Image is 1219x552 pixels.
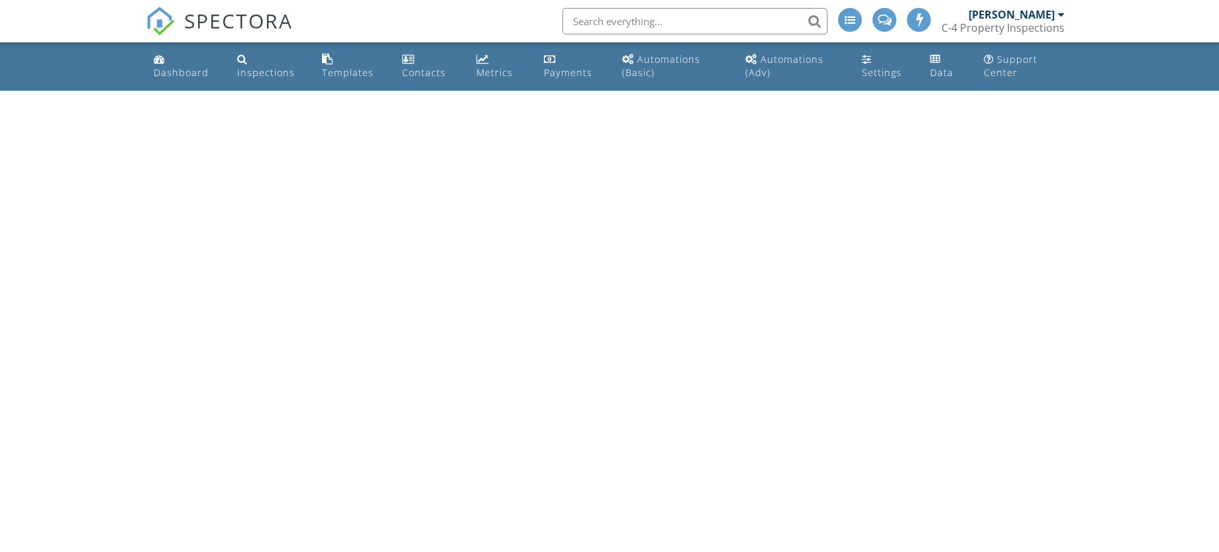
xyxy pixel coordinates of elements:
[862,66,902,79] div: Settings
[397,48,460,85] a: Contacts
[984,53,1037,79] div: Support Center
[148,48,221,85] a: Dashboard
[941,21,1065,34] div: C-4 Property Inspections
[402,66,446,79] div: Contacts
[740,48,846,85] a: Automations (Advanced)
[322,66,374,79] div: Templates
[539,48,606,85] a: Payments
[154,66,209,79] div: Dashboard
[184,7,293,34] span: SPECTORA
[925,48,968,85] a: Data
[544,66,592,79] div: Payments
[476,66,513,79] div: Metrics
[622,53,700,79] div: Automations (Basic)
[317,48,386,85] a: Templates
[562,8,827,34] input: Search everything...
[471,48,528,85] a: Metrics
[146,7,175,36] img: The Best Home Inspection Software - Spectora
[745,53,823,79] div: Automations (Adv)
[979,48,1071,85] a: Support Center
[969,8,1055,21] div: [PERSON_NAME]
[617,48,729,85] a: Automations (Basic)
[930,66,953,79] div: Data
[237,66,295,79] div: Inspections
[857,48,914,85] a: Settings
[232,48,306,85] a: Inspections
[146,18,293,46] a: SPECTORA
